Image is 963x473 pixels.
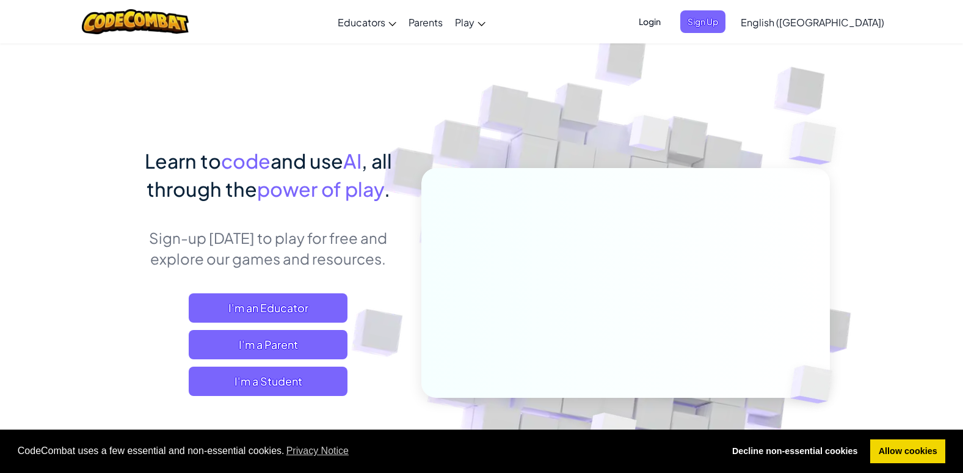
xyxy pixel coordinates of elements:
[769,340,861,429] img: Overlap cubes
[18,442,714,460] span: CodeCombat uses a few essential and non-essential cookies.
[765,92,870,195] img: Overlap cubes
[741,16,884,29] span: English ([GEOGRAPHIC_DATA])
[332,5,402,38] a: Educators
[384,177,390,201] span: .
[257,177,384,201] span: power of play
[870,439,945,464] a: allow cookies
[343,148,362,173] span: AI
[271,148,343,173] span: and use
[449,5,492,38] a: Play
[145,148,221,173] span: Learn to
[82,9,189,34] img: CodeCombat logo
[735,5,890,38] a: English ([GEOGRAPHIC_DATA])
[606,91,694,182] img: Overlap cubes
[285,442,351,460] a: learn more about cookies
[680,10,725,33] button: Sign Up
[189,293,347,323] a: I'm an Educator
[631,10,668,33] button: Login
[455,16,474,29] span: Play
[402,5,449,38] a: Parents
[189,330,347,359] a: I'm a Parent
[134,227,403,269] p: Sign-up [DATE] to play for free and explore our games and resources.
[189,367,347,396] button: I'm a Student
[338,16,385,29] span: Educators
[221,148,271,173] span: code
[724,439,866,464] a: deny cookies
